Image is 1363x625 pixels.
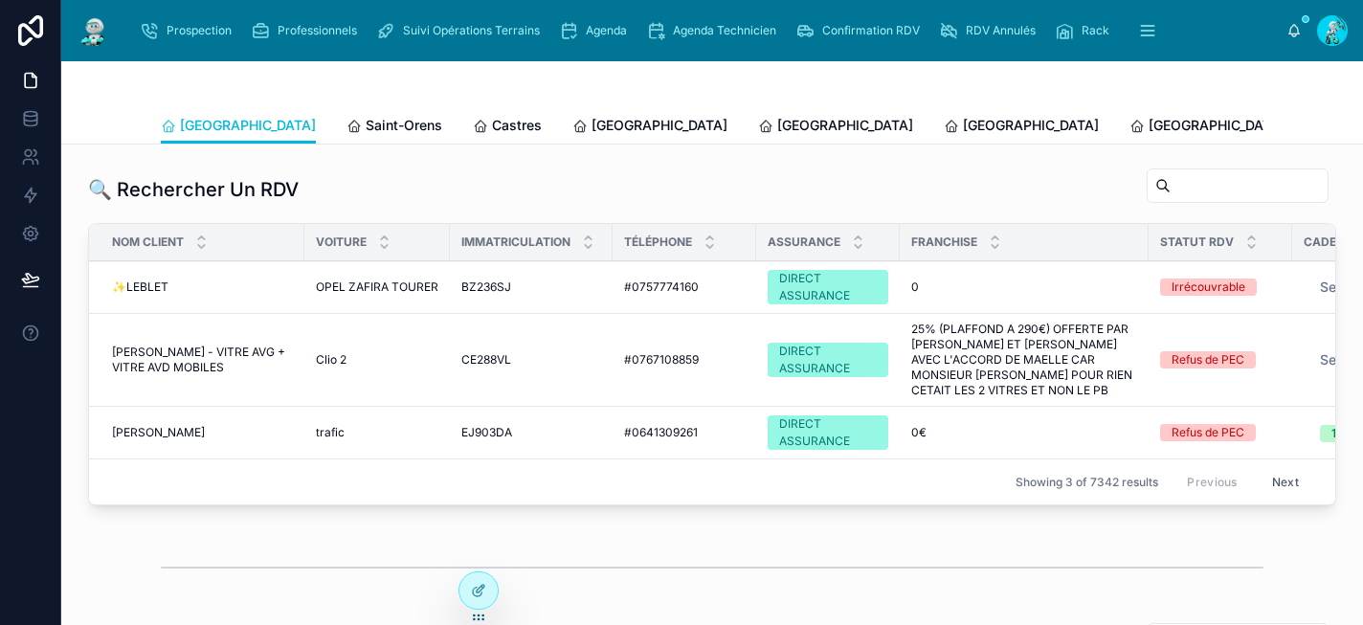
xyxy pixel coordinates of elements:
[1016,475,1158,490] span: Showing 3 of 7342 results
[316,279,438,295] a: OPEL ZAFIRA TOURER
[316,234,367,250] span: Voiture
[134,13,245,48] a: Prospection
[112,279,293,295] a: ✨LEBLET
[624,279,745,295] a: #0757774160
[1331,425,1358,442] div: 150€
[461,234,570,250] span: Immatriculation
[1172,351,1244,368] div: Refus de PEC
[1160,351,1281,368] a: Refus de PEC
[461,352,511,368] span: CE288VL
[1160,279,1281,296] a: Irrécouvrable
[592,116,727,135] span: [GEOGRAPHIC_DATA]
[278,23,357,38] span: Professionnels
[461,279,511,295] span: BZ236SJ
[346,108,442,146] a: Saint-Orens
[316,425,438,440] a: trafic
[1160,424,1281,441] a: Refus de PEC
[768,343,888,377] a: DIRECT ASSURANCE
[316,352,438,368] a: Clio 2
[673,23,776,38] span: Agenda Technicien
[966,23,1036,38] span: RDV Annulés
[911,425,927,440] span: 0€
[1049,13,1123,48] a: Rack
[779,415,877,450] div: DIRECT ASSURANCE
[586,23,627,38] span: Agenda
[768,270,888,304] a: DIRECT ASSURANCE
[911,425,1137,440] a: 0€
[758,108,913,146] a: [GEOGRAPHIC_DATA]
[911,279,919,295] span: 0
[624,352,699,368] span: #0767108859
[822,23,920,38] span: Confirmation RDV
[1160,234,1234,250] span: Statut RDV
[944,108,1099,146] a: [GEOGRAPHIC_DATA]
[167,23,232,38] span: Prospection
[1149,116,1285,135] span: [GEOGRAPHIC_DATA]
[777,116,913,135] span: [GEOGRAPHIC_DATA]
[779,343,877,377] div: DIRECT ASSURANCE
[403,23,540,38] span: Suivi Opérations Terrains
[624,425,745,440] a: #0641309261
[112,425,293,440] a: [PERSON_NAME]
[161,108,316,145] a: [GEOGRAPHIC_DATA]
[1082,23,1109,38] span: Rack
[790,13,933,48] a: Confirmation RDV
[370,13,553,48] a: Suivi Opérations Terrains
[624,425,698,440] span: #0641309261
[624,279,699,295] span: #0757774160
[77,15,111,46] img: App logo
[126,10,1286,52] div: scrollable content
[88,176,299,203] h1: 🔍 Rechercher Un RDV
[779,270,877,304] div: DIRECT ASSURANCE
[112,345,293,375] a: [PERSON_NAME] - VITRE AVG + VITRE AVD MOBILES
[911,234,977,250] span: Franchise
[624,352,745,368] a: #0767108859
[461,352,601,368] a: CE288VL
[112,425,205,440] span: [PERSON_NAME]
[1304,234,1362,250] span: Cadeaux
[768,234,840,250] span: Assurance
[768,415,888,450] a: DIRECT ASSURANCE
[180,116,316,135] span: [GEOGRAPHIC_DATA]
[911,279,1137,295] a: 0
[366,116,442,135] span: Saint-Orens
[316,425,345,440] span: trafic
[461,279,601,295] a: BZ236SJ
[1172,279,1245,296] div: Irrécouvrable
[553,13,640,48] a: Agenda
[461,425,512,440] span: EJ903DA
[316,352,346,368] span: Clio 2
[492,116,542,135] span: Castres
[933,13,1049,48] a: RDV Annulés
[1172,424,1244,441] div: Refus de PEC
[640,13,790,48] a: Agenda Technicien
[624,234,692,250] span: Téléphone
[473,108,542,146] a: Castres
[1259,467,1312,497] button: Next
[461,425,601,440] a: EJ903DA
[572,108,727,146] a: [GEOGRAPHIC_DATA]
[245,13,370,48] a: Professionnels
[911,322,1137,398] a: 25% (PLAFFOND A 290€) OFFERTE PAR [PERSON_NAME] ET [PERSON_NAME] AVEC L'ACCORD DE MAELLE CAR MONS...
[112,279,168,295] span: ✨LEBLET
[963,116,1099,135] span: [GEOGRAPHIC_DATA]
[1129,108,1285,146] a: [GEOGRAPHIC_DATA]
[112,234,184,250] span: Nom Client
